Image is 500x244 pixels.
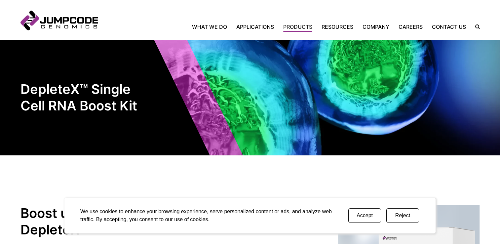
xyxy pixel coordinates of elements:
[80,209,332,222] span: We use cookies to enhance your browsing experience, serve personalized content or ads, and analyz...
[98,23,471,31] nav: Primary Navigation
[427,23,471,31] a: Contact Us
[317,23,358,31] a: Resources
[358,23,394,31] a: Company
[348,208,381,223] button: Accept
[20,205,321,238] h2: Boost usable single cell RNA seq data with DepleteX™
[386,208,419,223] button: Reject
[394,23,427,31] a: Careers
[20,81,139,114] h1: DepleteX™ Single Cell RNA Boost Kit
[471,24,480,29] label: Search the site.
[279,23,317,31] a: Products
[192,23,232,31] a: What We Do
[232,23,279,31] a: Applications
